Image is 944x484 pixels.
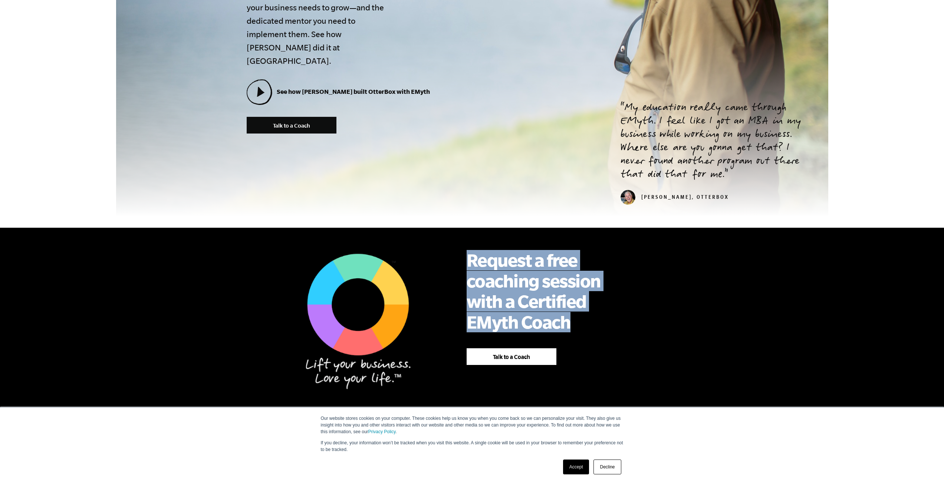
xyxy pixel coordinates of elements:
a: Privacy Policy [368,429,396,434]
span: Talk to a Coach [273,122,310,129]
a: Talk to a Coach [467,348,556,365]
a: Decline [593,460,621,474]
a: Talk to a Coach [247,117,336,134]
p: Our website stores cookies on your computer. These cookies help us know you when you come back so... [321,415,624,435]
p: My education really came through EMyth. I feel like I got an MBA in my business while working on ... [621,102,810,182]
p: If you decline, your information won’t be tracked when you visit this website. A single cookie wi... [321,439,624,453]
a: Accept [563,460,589,474]
span: Talk to a Coach [493,354,530,360]
img: Smart Business Coach [277,239,433,397]
a: See how [PERSON_NAME] built OtterBox with EMyth [247,88,430,95]
h2: Request a free coaching session with a Certified EMyth Coach [467,250,615,332]
img: Curt Richardson, OtterBox [621,190,635,205]
cite: [PERSON_NAME], OtterBox [621,195,729,201]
